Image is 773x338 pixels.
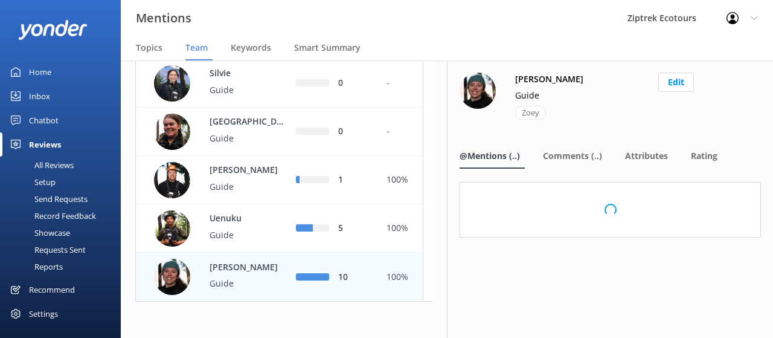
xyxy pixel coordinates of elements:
[210,132,288,145] p: Guide
[29,132,61,157] div: Reviews
[386,222,429,235] div: 100%
[386,174,429,187] div: 100%
[625,150,668,162] span: Attributes
[691,150,717,162] span: Rating
[7,207,121,224] a: Record Feedback
[210,67,288,80] p: Silvie
[7,241,121,258] a: Requests Sent
[29,108,59,132] div: Chatbot
[154,259,190,295] img: 60-1718837233.JPG
[7,258,63,275] div: Reports
[135,253,423,301] div: row
[7,241,86,258] div: Requests Sent
[7,190,88,207] div: Send Requests
[7,207,96,224] div: Record Feedback
[210,83,288,97] p: Guide
[515,89,539,102] p: Guide
[135,204,423,253] div: row
[210,229,288,242] p: Guide
[29,84,50,108] div: Inbox
[658,73,694,92] button: Edit
[210,277,288,290] p: Guide
[135,108,423,156] div: row
[210,115,288,129] p: [GEOGRAPHIC_DATA]
[154,162,190,198] img: 60-1750636384.JPG
[7,224,70,241] div: Showcase
[7,174,56,190] div: Setup
[29,302,58,326] div: Settings
[231,42,271,54] span: Keywords
[460,73,496,109] img: 60-1718837233.JPG
[386,125,429,138] div: -
[29,60,51,84] div: Home
[154,210,190,247] img: 60-1734151383.JPG
[7,157,74,174] div: All Reviews
[210,261,288,274] p: [PERSON_NAME]
[210,180,288,193] p: Guide
[29,278,75,302] div: Recommend
[515,73,583,86] h4: [PERSON_NAME]
[185,42,208,54] span: Team
[386,270,429,284] div: 100%
[338,77,368,90] div: 0
[515,106,546,120] div: Zoey
[338,270,368,284] div: 10
[338,125,368,138] div: 0
[210,212,288,226] p: Uenuku
[135,156,423,204] div: row
[7,190,121,207] a: Send Requests
[7,258,121,275] a: Reports
[135,59,423,108] div: row
[7,174,121,190] a: Setup
[386,77,429,90] div: -
[543,150,602,162] span: Comments (..)
[154,114,190,150] img: 60-1718848760.JPG
[136,42,162,54] span: Topics
[460,150,520,162] span: @Mentions (..)
[136,8,191,28] h3: Mentions
[338,174,368,187] div: 1
[154,65,190,102] img: 63-1638745014.jpg
[338,222,368,235] div: 5
[7,157,121,174] a: All Reviews
[7,224,121,241] a: Showcase
[210,164,288,177] p: [PERSON_NAME]
[294,42,361,54] span: Smart Summary
[18,20,88,40] img: yonder-white-logo.png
